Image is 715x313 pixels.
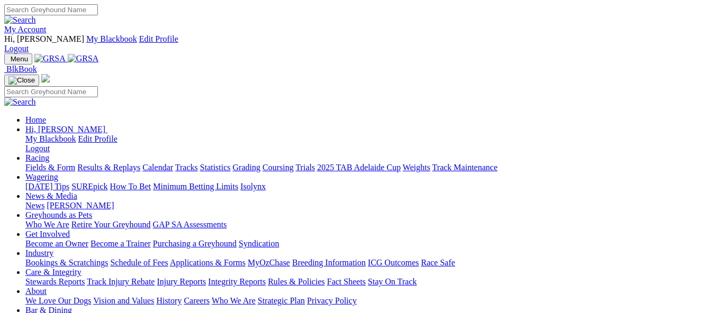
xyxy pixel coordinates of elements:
span: BlkBook [6,65,37,73]
img: Close [8,76,35,85]
span: Hi, [PERSON_NAME] [4,34,84,43]
a: Who We Are [212,296,256,305]
a: Minimum Betting Limits [153,182,238,191]
a: Greyhounds as Pets [25,210,92,219]
a: ICG Outcomes [368,258,419,267]
a: Integrity Reports [208,277,266,286]
a: Isolynx [240,182,266,191]
a: Track Injury Rebate [87,277,155,286]
a: Tracks [175,163,198,172]
a: Logout [25,144,50,153]
div: Industry [25,258,711,268]
a: Race Safe [421,258,455,267]
div: Care & Integrity [25,277,711,287]
a: News [25,201,44,210]
a: Stay On Track [368,277,417,286]
a: Industry [25,248,53,257]
a: About [25,287,47,296]
span: Menu [11,55,28,63]
a: Edit Profile [78,134,117,143]
a: Retire Your Greyhound [71,220,151,229]
a: MyOzChase [248,258,290,267]
img: Search [4,97,36,107]
a: Racing [25,153,49,162]
a: Rules & Policies [268,277,325,286]
a: Results & Replays [77,163,140,172]
a: GAP SA Assessments [153,220,227,229]
a: Get Involved [25,229,70,238]
a: Injury Reports [157,277,206,286]
a: Home [25,115,46,124]
a: Syndication [239,239,279,248]
input: Search [4,86,98,97]
a: Fields & Form [25,163,75,172]
span: Hi, [PERSON_NAME] [25,125,105,134]
a: Care & Integrity [25,268,82,277]
a: Purchasing a Greyhound [153,239,237,248]
a: Vision and Values [93,296,154,305]
div: Wagering [25,182,711,191]
button: Toggle navigation [4,75,39,86]
a: Calendar [142,163,173,172]
div: Greyhounds as Pets [25,220,711,229]
div: Racing [25,163,711,172]
a: Stewards Reports [25,277,85,286]
a: Coursing [263,163,294,172]
a: Hi, [PERSON_NAME] [25,125,107,134]
a: We Love Our Dogs [25,296,91,305]
a: Become a Trainer [90,239,151,248]
img: GRSA [68,54,99,63]
img: Search [4,15,36,25]
a: Weights [403,163,430,172]
a: Edit Profile [139,34,178,43]
a: Track Maintenance [432,163,497,172]
a: Fact Sheets [327,277,366,286]
div: Get Involved [25,239,711,248]
a: 2025 TAB Adelaide Cup [317,163,401,172]
a: My Blackbook [86,34,137,43]
div: My Account [4,34,711,53]
a: Become an Owner [25,239,88,248]
a: Privacy Policy [307,296,357,305]
a: Schedule of Fees [110,258,168,267]
div: Hi, [PERSON_NAME] [25,134,711,153]
a: Grading [233,163,260,172]
a: BlkBook [4,65,37,73]
a: Strategic Plan [258,296,305,305]
a: Breeding Information [292,258,366,267]
a: Bookings & Scratchings [25,258,108,267]
input: Search [4,4,98,15]
a: Wagering [25,172,58,181]
a: [DATE] Tips [25,182,69,191]
a: Applications & Forms [170,258,246,267]
div: News & Media [25,201,711,210]
img: GRSA [34,54,66,63]
a: Logout [4,44,29,53]
a: News & Media [25,191,77,200]
a: SUREpick [71,182,107,191]
a: Careers [184,296,210,305]
button: Toggle navigation [4,53,32,65]
a: Statistics [200,163,231,172]
a: My Blackbook [25,134,76,143]
a: How To Bet [110,182,151,191]
a: Trials [295,163,315,172]
img: logo-grsa-white.png [41,74,50,82]
div: About [25,296,711,306]
a: Who We Are [25,220,69,229]
a: History [156,296,182,305]
a: [PERSON_NAME] [47,201,114,210]
a: My Account [4,25,47,34]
